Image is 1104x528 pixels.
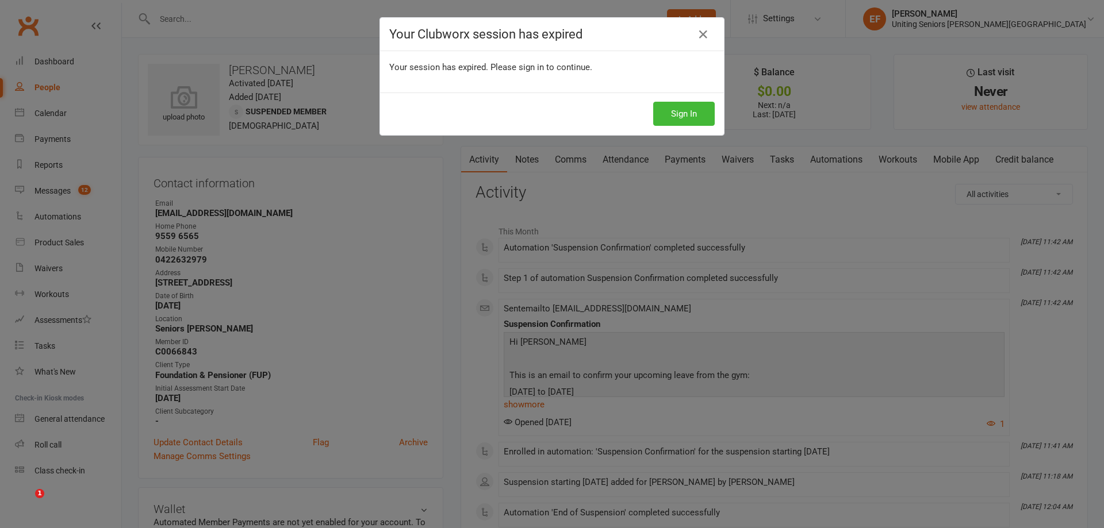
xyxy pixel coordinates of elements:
[694,25,712,44] a: Close
[653,102,715,126] button: Sign In
[389,27,715,41] h4: Your Clubworx session has expired
[35,489,44,498] span: 1
[389,62,592,72] span: Your session has expired. Please sign in to continue.
[11,489,39,517] iframe: Intercom live chat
